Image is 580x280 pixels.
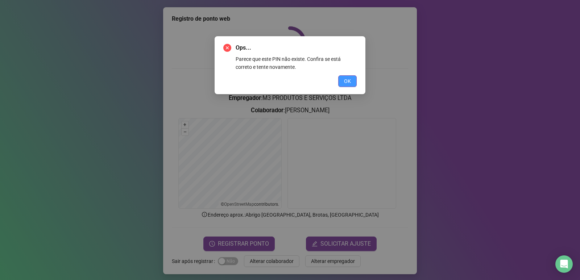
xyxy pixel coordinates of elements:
[236,55,357,71] div: Parece que este PIN não existe. Confira se está correto e tente novamente.
[223,44,231,52] span: close-circle
[555,255,573,273] div: Open Intercom Messenger
[344,77,351,85] span: OK
[338,75,357,87] button: OK
[236,43,357,52] span: Ops...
